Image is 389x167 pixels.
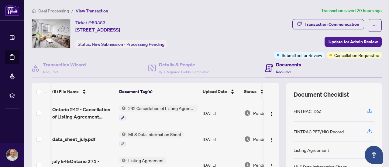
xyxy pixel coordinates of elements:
[294,128,344,135] div: FINTRAC PEP/HIO Record
[159,61,209,68] h4: Details & People
[305,19,359,29] div: Transaction Communication
[200,100,242,126] td: [DATE]
[38,8,69,14] span: Deal Processing
[373,23,377,28] span: ellipsis
[119,131,184,147] button: Status IconMLS Data Information Sheet
[267,134,277,144] button: Logo
[75,19,105,26] div: Ticket #:
[253,136,284,142] span: Pending Review
[294,147,329,153] div: Listing Agreement
[52,106,114,120] span: Ontario 242 - Cancellation of Listing Agreement Authority to Offer for Sale 2.pdf
[269,137,274,142] img: Logo
[242,83,293,100] th: Status
[244,110,251,116] img: Document Status
[200,83,242,100] th: Upload Date
[119,105,126,112] img: Status Icon
[244,136,251,142] img: Document Status
[200,126,242,152] td: [DATE]
[325,37,382,47] button: Update for Admin Review
[294,90,349,99] span: Document Checklist
[32,9,36,13] span: home
[75,40,167,48] div: Status:
[50,83,117,100] th: (5) File Name
[92,42,164,47] span: New Submission - Processing Pending
[276,70,291,74] span: Required
[244,88,256,95] span: Status
[159,70,209,74] span: 3/3 Required Fields Completed
[126,157,166,164] span: Listing Agreement
[6,149,18,161] img: Profile Icon
[92,20,105,25] span: 50383
[269,112,274,116] img: Logo
[52,135,95,143] span: data_sheet_july.pdf
[43,70,58,74] span: Required
[292,19,364,29] button: Transaction Communication
[276,61,301,68] h4: Documents
[119,105,198,121] button: Status Icon242 Cancellation of Listing Agreement - Authority to Offer for Sale
[119,131,126,138] img: Status Icon
[329,37,378,47] span: Update for Admin Review
[43,61,86,68] h4: Transaction Wizard
[267,108,277,118] button: Logo
[294,108,321,115] div: FINTRAC ID(s)
[253,110,284,116] span: Pending Review
[52,88,79,95] span: (5) File Name
[334,52,379,58] span: Cancellation Requested
[117,83,200,100] th: Document Tag(s)
[75,26,120,33] span: [STREET_ADDRESS]
[365,146,383,164] button: Open asap
[321,7,382,14] article: Transaction saved 20 hours ago
[71,7,73,14] li: /
[203,88,227,95] span: Upload Date
[76,8,108,14] span: View Transaction
[119,157,126,164] img: Status Icon
[126,105,198,112] span: 242 Cancellation of Listing Agreement - Authority to Offer for Sale
[126,131,184,138] span: MLS Data Information Sheet
[282,52,322,58] span: Submitted for Review
[32,19,70,48] img: IMG-C12261663_1.jpg
[5,5,19,16] img: logo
